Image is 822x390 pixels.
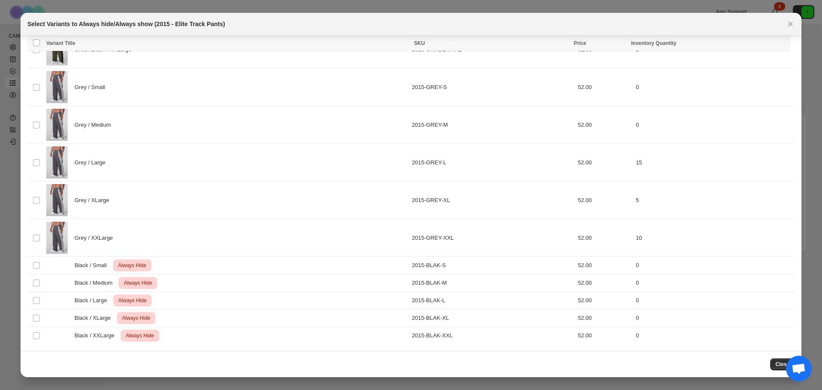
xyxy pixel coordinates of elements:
span: Grey / XLarge [74,196,114,205]
span: Grey / XXLarge [74,234,117,242]
div: Open chat [786,356,812,381]
td: 52.00 [575,182,633,219]
td: 52.00 [575,310,633,327]
td: 0 [633,292,795,310]
span: Black / Large [74,296,112,305]
td: 2015-GREY-L [409,144,575,182]
td: 0 [633,68,795,106]
td: 10 [633,219,795,257]
h2: Select Variants to Always hide/Always show (2015 - Elite Track Pants) [27,20,225,28]
td: 2015-GREY-M [409,106,575,144]
td: 52.00 [575,144,633,182]
td: 2015-GREY-XL [409,182,575,219]
img: 2015_grey_002_06_18_rudy_ecomm.jpg [46,109,68,141]
td: 52.00 [575,257,633,274]
td: 2015-BLAK-M [409,274,575,292]
span: Black / XXLarge [74,331,119,340]
span: Grey / Small [74,83,110,92]
button: Close [784,18,796,30]
img: 2015_grey_002_06_18_rudy_ecomm.jpg [46,184,68,216]
span: Black / XLarge [74,314,115,322]
td: 0 [633,274,795,292]
td: 15 [633,144,795,182]
td: 2015-BLAK-L [409,292,575,310]
td: 52.00 [575,327,633,345]
td: 2015-GREY-XXL [409,219,575,257]
span: Variant Title [46,40,75,46]
td: 2015-BLAK-S [409,257,575,274]
span: Price [574,40,586,46]
td: 2015-BLAK-XL [409,310,575,327]
td: 52.00 [575,292,633,310]
span: Grey / Large [74,158,110,167]
td: 0 [633,106,795,144]
td: 0 [633,327,795,345]
span: SKU [414,40,425,46]
span: Always Hide [116,260,148,271]
img: 2015_grey_002_06_18_rudy_ecomm.jpg [46,71,68,103]
img: 2015_grey_002_06_18_rudy_ecomm.jpg [46,222,68,254]
td: 52.00 [575,219,633,257]
span: Inventory Quantity [631,40,676,46]
td: 52.00 [575,106,633,144]
td: 5 [633,182,795,219]
img: 2015_grey_002_06_18_rudy_ecomm.jpg [46,146,68,179]
span: Always Hide [120,313,152,323]
span: Always Hide [116,295,148,306]
td: 2015-BLAK-XXL [409,327,575,345]
span: Always Hide [124,330,156,341]
button: Close [770,358,795,370]
span: Black / Small [74,261,111,270]
span: Grey / Medium [74,121,116,129]
td: 2015-GREY-S [409,68,575,106]
td: 0 [633,257,795,274]
span: Close [775,361,789,368]
span: Always Hide [122,278,154,288]
span: Black / Medium [74,279,117,287]
td: 52.00 [575,274,633,292]
td: 52.00 [575,68,633,106]
td: 0 [633,310,795,327]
